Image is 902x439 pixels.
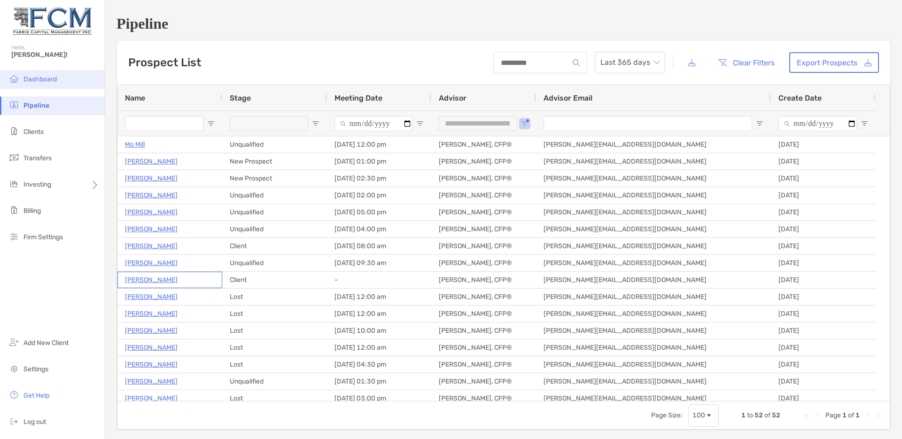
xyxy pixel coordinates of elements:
[688,404,719,427] div: Page Size
[536,339,771,356] div: [PERSON_NAME][EMAIL_ADDRESS][DOMAIN_NAME]
[536,255,771,271] div: [PERSON_NAME][EMAIL_ADDRESS][DOMAIN_NAME]
[23,392,49,400] span: Get Help
[222,221,327,237] div: Unqualified
[651,411,683,419] div: Page Size:
[8,231,20,242] img: firm-settings icon
[327,289,431,305] div: [DATE] 12:00 am
[803,412,810,419] div: First Page
[125,274,178,286] p: [PERSON_NAME]
[8,178,20,189] img: investing icon
[312,120,319,127] button: Open Filter Menu
[771,289,876,305] div: [DATE]
[327,221,431,237] div: [DATE] 04:00 pm
[536,390,771,407] div: [PERSON_NAME][EMAIL_ADDRESS][DOMAIN_NAME]
[125,172,178,184] a: [PERSON_NAME]
[431,272,536,288] div: [PERSON_NAME], CFP®
[23,154,52,162] span: Transfers
[772,411,780,419] span: 52
[125,392,178,404] a: [PERSON_NAME]
[536,136,771,153] div: [PERSON_NAME][EMAIL_ADDRESS][DOMAIN_NAME]
[8,363,20,374] img: settings icon
[771,221,876,237] div: [DATE]
[536,306,771,322] div: [PERSON_NAME][EMAIL_ADDRESS][DOMAIN_NAME]
[23,207,41,215] span: Billing
[125,116,203,131] input: Name Filter Input
[764,411,770,419] span: of
[756,120,763,127] button: Open Filter Menu
[125,206,178,218] a: [PERSON_NAME]
[222,356,327,373] div: Lost
[222,238,327,254] div: Client
[11,51,99,59] span: [PERSON_NAME]!
[431,356,536,373] div: [PERSON_NAME], CFP®
[125,291,178,303] p: [PERSON_NAME]
[771,322,876,339] div: [DATE]
[125,257,178,269] a: [PERSON_NAME]
[771,339,876,356] div: [DATE]
[327,373,431,390] div: [DATE] 01:30 pm
[771,170,876,187] div: [DATE]
[222,339,327,356] div: Lost
[771,356,876,373] div: [DATE]
[778,94,822,102] span: Create Date
[23,128,44,136] span: Clients
[327,322,431,339] div: [DATE] 10:00 am
[327,187,431,204] div: [DATE] 02:00 pm
[327,136,431,153] div: [DATE] 12:00 pm
[710,52,782,73] button: Clear Filters
[544,94,592,102] span: Advisor Email
[125,240,178,252] p: [PERSON_NAME]
[536,238,771,254] div: [PERSON_NAME][EMAIL_ADDRESS][DOMAIN_NAME]
[327,255,431,271] div: [DATE] 09:30 am
[125,325,178,337] p: [PERSON_NAME]
[222,272,327,288] div: Client
[327,356,431,373] div: [DATE] 04:30 pm
[855,411,860,419] span: 1
[11,4,93,38] img: Zoe Logo
[230,94,251,102] span: Stage
[125,359,178,370] a: [PERSON_NAME]
[536,204,771,220] div: [PERSON_NAME][EMAIL_ADDRESS][DOMAIN_NAME]
[771,272,876,288] div: [DATE]
[125,94,145,102] span: Name
[573,59,580,66] img: input icon
[431,339,536,356] div: [PERSON_NAME], CFP®
[771,204,876,220] div: [DATE]
[875,412,882,419] div: Last Page
[825,411,841,419] span: Page
[8,204,20,216] img: billing icon
[125,376,178,387] a: [PERSON_NAME]
[327,390,431,407] div: [DATE] 03:00 pm
[431,255,536,271] div: [PERSON_NAME], CFP®
[536,153,771,170] div: [PERSON_NAME][EMAIL_ADDRESS][DOMAIN_NAME]
[125,139,145,150] a: Mo Mill
[536,170,771,187] div: [PERSON_NAME][EMAIL_ADDRESS][DOMAIN_NAME]
[431,390,536,407] div: [PERSON_NAME], CFP®
[536,356,771,373] div: [PERSON_NAME][EMAIL_ADDRESS][DOMAIN_NAME]
[222,390,327,407] div: Lost
[747,411,753,419] span: to
[327,339,431,356] div: [DATE] 12:00 am
[23,365,48,373] span: Settings
[207,120,215,127] button: Open Filter Menu
[125,308,178,320] a: [PERSON_NAME]
[8,152,20,163] img: transfers icon
[222,306,327,322] div: Lost
[848,411,854,419] span: of
[789,52,879,73] a: Export Prospects
[125,189,178,201] a: [PERSON_NAME]
[8,389,20,400] img: get-help icon
[23,102,49,110] span: Pipeline
[125,156,178,167] p: [PERSON_NAME]
[536,272,771,288] div: [PERSON_NAME][EMAIL_ADDRESS][DOMAIN_NAME]
[8,125,20,137] img: clients icon
[327,204,431,220] div: [DATE] 05:00 pm
[8,99,20,110] img: pipeline icon
[431,322,536,339] div: [PERSON_NAME], CFP®
[692,411,705,419] div: 100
